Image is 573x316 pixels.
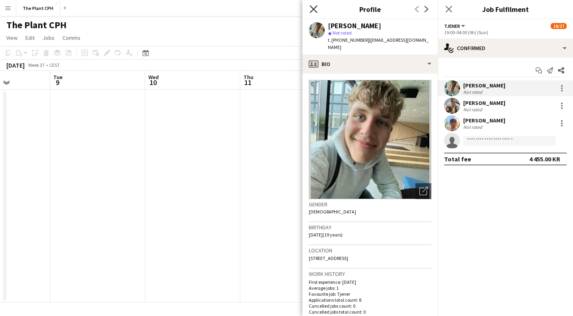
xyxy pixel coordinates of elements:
h3: Birthday [309,224,431,231]
span: [STREET_ADDRESS] [309,255,348,261]
p: First experience: [DATE] [309,279,431,285]
span: 9 [52,78,62,87]
img: Crew avatar or photo [309,80,431,199]
a: View [3,33,21,43]
p: Cancelled jobs count: 0 [309,303,431,309]
div: 4 455.00 KR [529,155,560,163]
span: View [6,34,18,41]
span: Not rated [333,30,352,36]
div: CEST [49,62,60,68]
h3: Location [309,247,431,254]
h3: Work history [309,270,431,277]
div: Total fee [444,155,471,163]
div: Confirmed [438,39,573,58]
h3: Profile [302,4,438,14]
p: Applications total count: 8 [309,297,431,303]
div: Not rated [463,107,484,112]
h3: Gender [309,201,431,208]
button: The Plant CPH [16,0,60,16]
p: Average jobs: 1 [309,285,431,291]
p: Favourite job: Tjener [309,291,431,297]
h1: The Plant CPH [6,19,66,31]
div: [PERSON_NAME] [328,22,381,29]
span: Thu [244,74,253,81]
div: [PERSON_NAME] [463,82,505,89]
h3: Job Fulfilment [438,4,573,14]
span: [DATE] (19 years) [309,232,343,238]
a: Edit [22,33,38,43]
span: Edit [25,34,35,41]
div: [PERSON_NAME] [463,117,505,124]
div: Bio [302,54,438,74]
a: Comms [59,33,84,43]
span: 11 [242,78,253,87]
span: 10 [147,78,159,87]
span: [DEMOGRAPHIC_DATA] [309,209,356,215]
span: 18/27 [551,23,567,29]
span: Comms [62,34,80,41]
p: Cancelled jobs total count: 0 [309,309,431,315]
div: [DATE] [6,61,25,69]
span: Week 37 [26,62,46,68]
div: Open photos pop-in [415,183,431,199]
span: Wed [148,74,159,81]
div: [PERSON_NAME] [463,99,505,107]
div: Not rated [463,124,484,130]
div: 19:00-04:00 (9h) (Sun) [444,29,567,35]
button: Tjener [444,23,466,29]
span: Jobs [43,34,55,41]
span: Tjener [444,23,460,29]
a: Jobs [39,33,58,43]
span: t. [PHONE_NUMBER] [328,37,369,43]
div: Not rated [463,89,484,95]
span: Tue [53,74,62,81]
span: | [EMAIL_ADDRESS][DOMAIN_NAME] [328,37,429,50]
